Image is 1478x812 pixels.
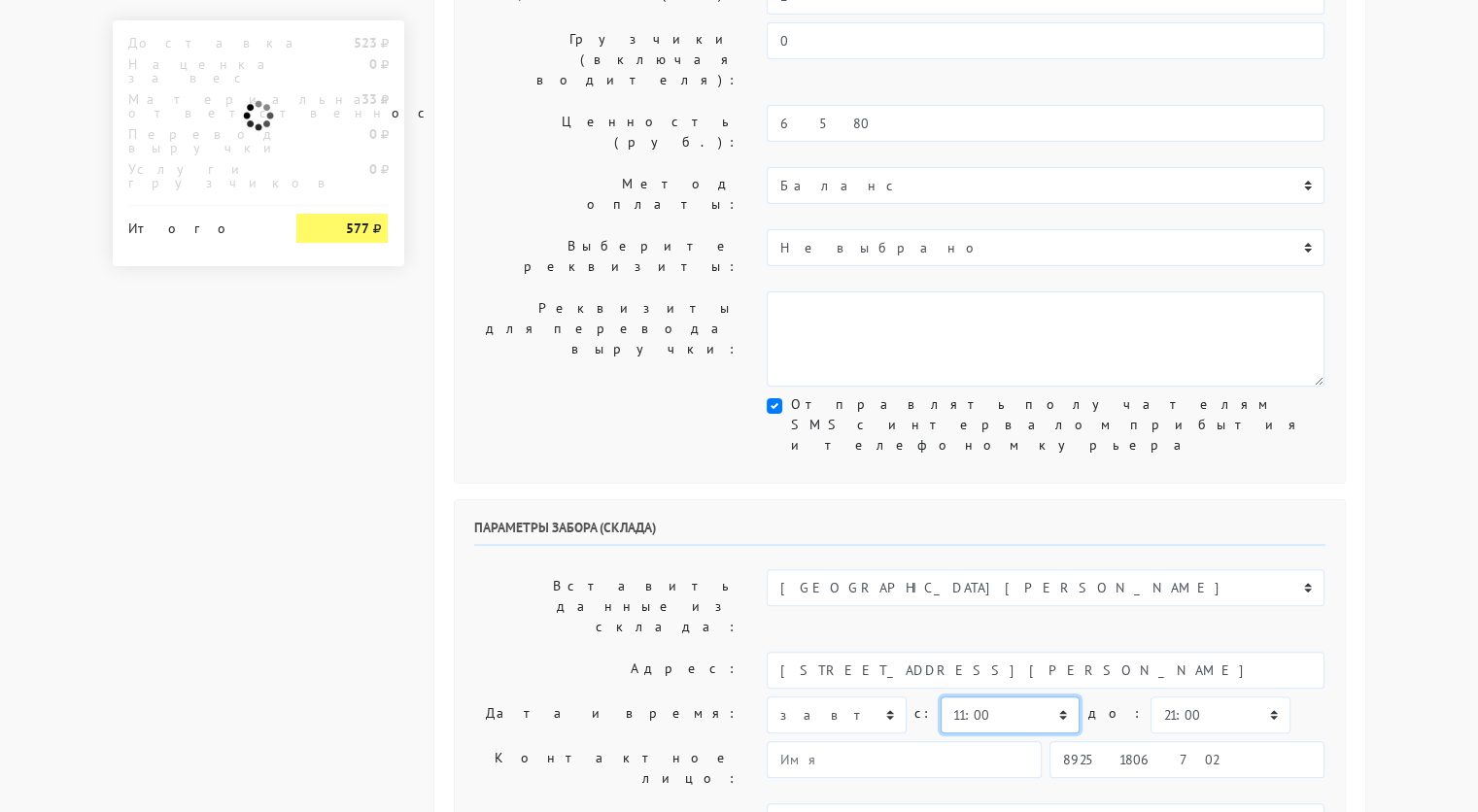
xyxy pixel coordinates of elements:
div: Материальная ответственность [114,92,283,119]
label: Метод оплаты: [460,167,753,221]
label: Контактное лицо: [460,741,753,795]
div: Услуги грузчиков [114,162,283,189]
label: Грузчики (включая водителя): [460,22,753,97]
div: Перевод выручки [114,127,283,154]
div: Доставка [114,36,283,50]
label: до: [1087,696,1143,730]
label: Отправлять получателям SMS с интервалом прибытия и телефоном курьера [790,394,1324,456]
input: Телефон [1049,741,1324,778]
strong: 577 [345,220,368,237]
label: Вставить данные из склада: [460,569,753,644]
div: Наценка за вес [114,57,283,85]
strong: 523 [353,34,376,51]
label: Дата и время: [460,696,753,733]
label: Ценность (руб.): [460,105,753,159]
label: Адрес: [460,652,753,689]
div: Итого [128,214,268,235]
label: Реквизиты для перевода выручки: [460,291,753,387]
label: c: [914,696,933,730]
img: ajax-loader.gif [241,98,276,133]
label: Выберите реквизиты: [460,229,753,284]
h6: Параметры забора (склада) [474,520,1325,546]
input: Имя [767,741,1042,778]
